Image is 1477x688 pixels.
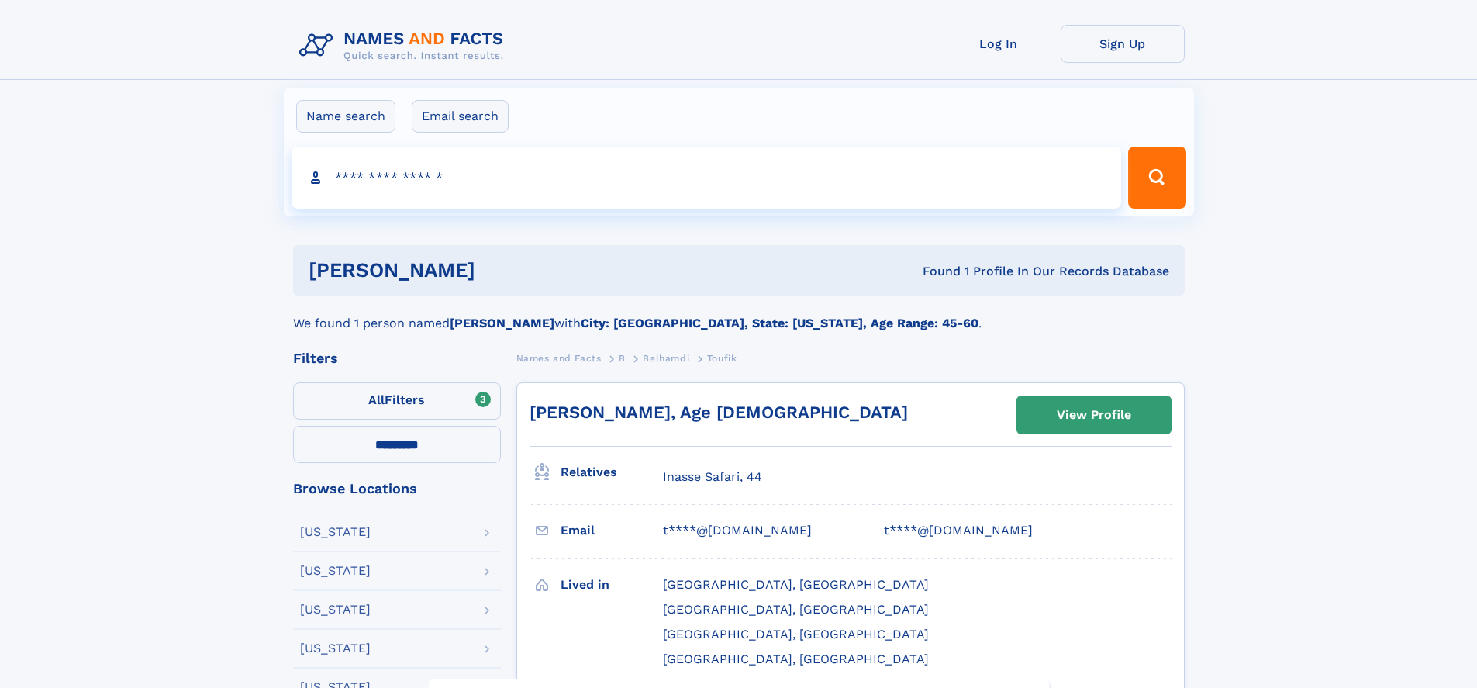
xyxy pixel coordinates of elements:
[619,353,626,364] span: B
[300,565,371,577] div: [US_STATE]
[619,348,626,368] a: B
[1128,147,1185,209] button: Search Button
[293,382,501,420] label: Filters
[561,572,663,598] h3: Lived in
[300,642,371,655] div: [US_STATE]
[530,403,908,422] a: [PERSON_NAME], Age [DEMOGRAPHIC_DATA]
[643,348,689,368] a: Belhamdi
[1057,397,1131,433] div: View Profile
[1017,396,1171,434] a: View Profile
[699,263,1169,280] div: Found 1 Profile In Our Records Database
[1061,25,1185,63] a: Sign Up
[937,25,1061,63] a: Log In
[663,577,929,592] span: [GEOGRAPHIC_DATA], [GEOGRAPHIC_DATA]
[707,353,737,364] span: Toufik
[643,353,689,364] span: Belhamdi
[516,348,602,368] a: Names and Facts
[663,468,762,486] a: Inasse Safari, 44
[581,316,978,330] b: City: [GEOGRAPHIC_DATA], State: [US_STATE], Age Range: 45-60
[300,526,371,538] div: [US_STATE]
[561,459,663,486] h3: Relatives
[293,482,501,496] div: Browse Locations
[292,147,1122,209] input: search input
[293,351,501,365] div: Filters
[309,261,699,280] h1: [PERSON_NAME]
[293,25,516,67] img: Logo Names and Facts
[663,652,929,666] span: [GEOGRAPHIC_DATA], [GEOGRAPHIC_DATA]
[296,100,395,133] label: Name search
[561,517,663,544] h3: Email
[412,100,509,133] label: Email search
[293,296,1185,333] div: We found 1 person named with .
[368,392,385,407] span: All
[663,602,929,617] span: [GEOGRAPHIC_DATA], [GEOGRAPHIC_DATA]
[450,316,554,330] b: [PERSON_NAME]
[300,603,371,616] div: [US_STATE]
[663,627,929,641] span: [GEOGRAPHIC_DATA], [GEOGRAPHIC_DATA]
